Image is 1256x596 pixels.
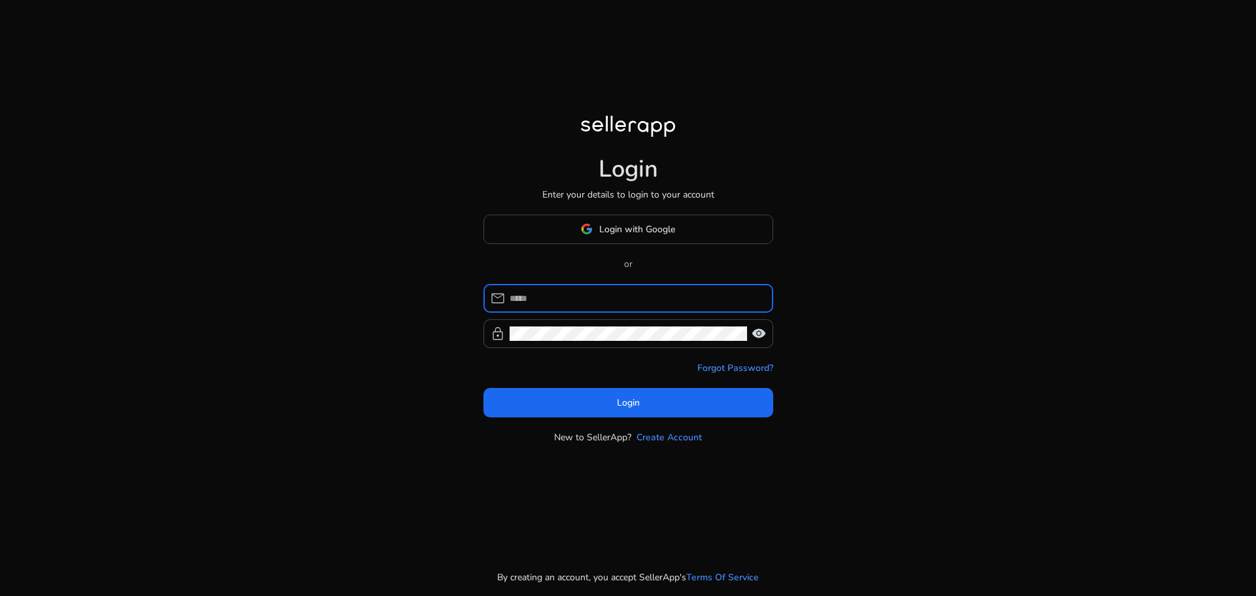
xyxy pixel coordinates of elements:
span: Login with Google [599,222,675,236]
button: Login [483,388,773,417]
a: Terms Of Service [686,570,759,584]
p: or [483,257,773,271]
span: visibility [751,326,767,342]
p: Enter your details to login to your account [542,188,714,202]
h1: Login [599,155,658,183]
p: New to SellerApp? [554,430,631,444]
span: lock [490,326,506,342]
span: mail [490,290,506,306]
span: Login [617,396,640,410]
button: Login with Google [483,215,773,244]
a: Forgot Password? [697,361,773,375]
a: Create Account [637,430,702,444]
img: google-logo.svg [581,223,593,235]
